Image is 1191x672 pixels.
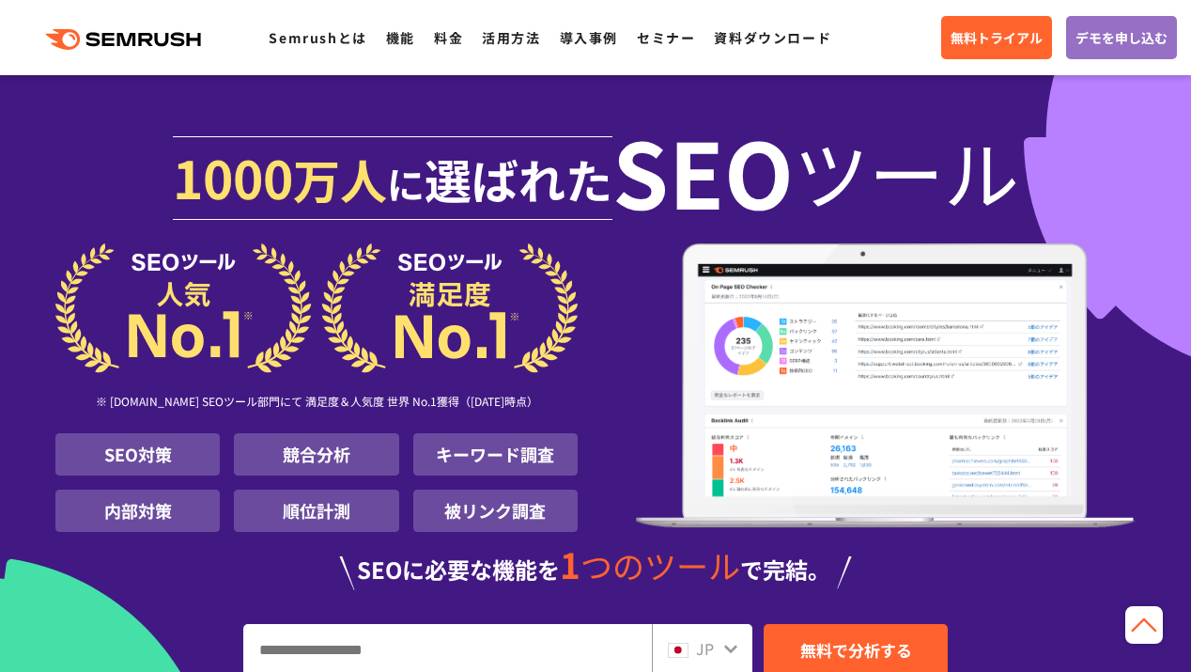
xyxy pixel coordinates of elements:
[387,156,425,211] span: に
[234,490,398,532] li: 順位計測
[580,542,740,588] span: つのツール
[560,28,618,47] a: 導入事例
[714,28,831,47] a: 資料ダウンロード
[55,547,1136,590] div: SEOに必要な機能を
[696,637,714,660] span: JP
[269,28,366,47] a: Semrushとは
[800,638,912,662] span: 無料で分析する
[55,373,578,433] div: ※ [DOMAIN_NAME] SEOツール部門にて 満足度＆人気度 世界 No.1獲得（[DATE]時点）
[413,433,578,476] li: キーワード調査
[425,145,612,212] span: 選ばれた
[612,133,794,209] span: SEO
[941,16,1052,59] a: 無料トライアル
[637,28,695,47] a: セミナー
[482,28,540,47] a: 活用方法
[234,433,398,476] li: 競合分析
[740,553,830,586] span: で完結。
[293,145,387,212] span: 万人
[1066,16,1177,59] a: デモを申し込む
[413,490,578,532] li: 被リンク調査
[560,539,580,589] span: 1
[951,27,1043,48] span: 無料トライアル
[173,139,293,214] span: 1000
[55,490,220,532] li: 内部対策
[1075,27,1168,48] span: デモを申し込む
[434,28,463,47] a: 料金
[794,133,1019,209] span: ツール
[386,28,415,47] a: 機能
[55,433,220,476] li: SEO対策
